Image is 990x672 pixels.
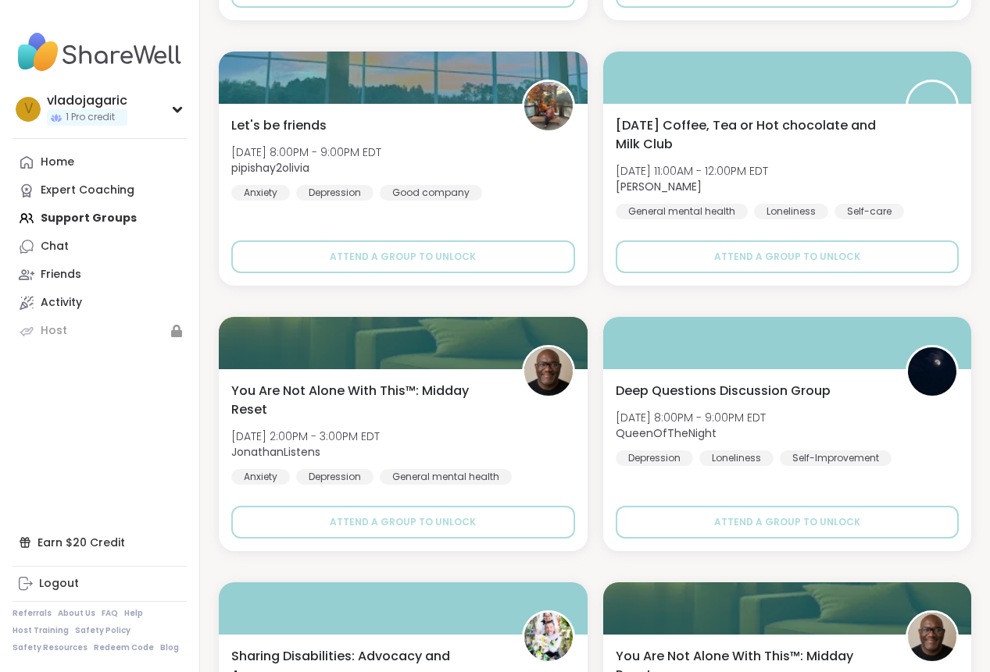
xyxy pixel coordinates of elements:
[296,185,373,201] div: Depression
[380,185,482,201] div: Good company
[908,347,956,396] img: QueenOfTheNight
[231,185,290,201] div: Anxiety
[13,608,52,619] a: Referrals
[231,444,320,460] b: JonathanListens
[714,250,860,264] span: Attend a group to unlock
[13,317,187,345] a: Host
[908,613,956,661] img: JonathanListens
[75,625,130,636] a: Safety Policy
[160,642,179,653] a: Blog
[524,613,573,661] img: JollyJessie38
[231,469,290,485] div: Anxiety
[835,204,904,219] div: Self-care
[296,469,373,485] div: Depression
[780,450,892,466] div: Self-Improvement
[231,382,505,419] span: You Are Not Alone With This™: Midday Reset
[13,625,69,636] a: Host Training
[616,506,960,539] button: Attend a group to unlock
[231,428,380,444] span: [DATE] 2:00PM - 3:00PM EDT
[39,576,79,592] div: Logout
[13,25,187,80] img: ShareWell Nav Logo
[714,515,860,529] span: Attend a group to unlock
[330,515,476,529] span: Attend a group to unlock
[616,240,960,273] button: Attend a group to unlock
[41,239,69,254] div: Chat
[231,160,309,176] b: pipishay2olivia
[231,116,327,135] span: Let's be friends
[616,116,889,154] span: [DATE] Coffee, Tea or Hot chocolate and Milk Club
[24,99,33,119] span: v
[41,267,81,283] div: Friends
[13,176,187,204] a: Expert Coaching
[908,82,956,130] img: Susan
[41,295,82,311] div: Activity
[13,148,187,176] a: Home
[330,250,476,264] span: Attend a group to unlock
[524,82,573,130] img: pipishay2olivia
[41,155,74,170] div: Home
[231,144,381,160] span: [DATE] 8:00PM - 9:00PM EDT
[616,204,748,219] div: General mental health
[13,642,88,653] a: Safety Resources
[616,410,766,425] span: [DATE] 8:00PM - 9:00PM EDT
[524,347,573,396] img: JonathanListens
[124,608,143,619] a: Help
[616,450,693,466] div: Depression
[754,204,828,219] div: Loneliness
[58,608,95,619] a: About Us
[13,528,187,556] div: Earn $20 Credit
[616,179,702,194] b: [PERSON_NAME]
[41,183,134,198] div: Expert Coaching
[47,92,127,109] div: vladojagaric
[231,240,575,273] button: Attend a group to unlock
[102,608,118,619] a: FAQ
[13,570,187,598] a: Logout
[231,506,575,539] button: Attend a group to unlock
[699,450,774,466] div: Loneliness
[41,323,67,339] div: Host
[13,261,187,289] a: Friends
[94,642,154,653] a: Redeem Code
[380,469,512,485] div: General mental health
[616,382,831,400] span: Deep Questions Discussion Group
[66,111,115,124] span: 1 Pro credit
[616,425,717,441] b: QueenOfTheNight
[616,163,768,179] span: [DATE] 11:00AM - 12:00PM EDT
[13,289,187,317] a: Activity
[13,233,187,261] a: Chat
